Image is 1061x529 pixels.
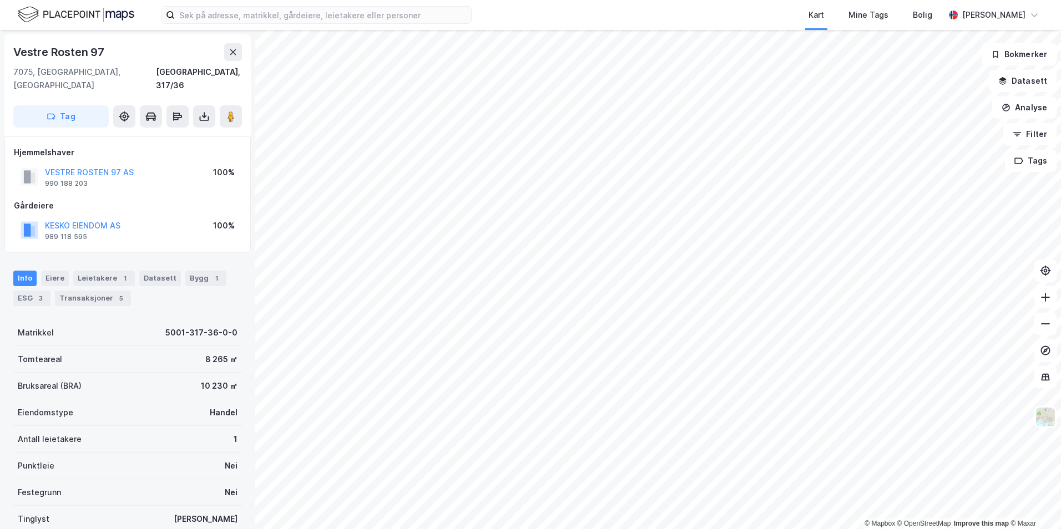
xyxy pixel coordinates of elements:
[18,353,62,366] div: Tomteareal
[865,520,895,527] a: Mapbox
[954,520,1009,527] a: Improve this map
[156,65,242,92] div: [GEOGRAPHIC_DATA], 317/36
[13,291,50,306] div: ESG
[13,271,37,286] div: Info
[1006,476,1061,529] iframe: Chat Widget
[119,273,130,284] div: 1
[18,406,73,419] div: Eiendomstype
[1035,406,1056,428] img: Z
[848,8,888,22] div: Mine Tags
[213,166,235,179] div: 100%
[55,291,131,306] div: Transaksjoner
[73,271,135,286] div: Leietakere
[992,96,1057,119] button: Analyse
[45,179,88,188] div: 990 188 203
[201,379,238,393] div: 10 230 ㎡
[234,433,238,446] div: 1
[1005,150,1057,172] button: Tags
[18,326,54,339] div: Matrikkel
[139,271,181,286] div: Datasett
[18,459,54,472] div: Punktleie
[1006,476,1061,529] div: Kontrollprogram for chat
[213,219,235,232] div: 100%
[1003,123,1057,145] button: Filter
[13,105,109,128] button: Tag
[115,293,127,304] div: 5
[35,293,46,304] div: 3
[174,512,238,526] div: [PERSON_NAME]
[982,43,1057,65] button: Bokmerker
[897,520,951,527] a: OpenStreetMap
[175,7,471,23] input: Søk på adresse, matrikkel, gårdeiere, leietakere eller personer
[18,486,61,499] div: Festegrunn
[13,65,156,92] div: 7075, [GEOGRAPHIC_DATA], [GEOGRAPHIC_DATA]
[13,43,107,61] div: Vestre Rosten 97
[809,8,824,22] div: Kart
[913,8,932,22] div: Bolig
[45,232,87,241] div: 989 118 595
[165,326,238,339] div: 5001-317-36-0-0
[211,273,222,284] div: 1
[41,271,69,286] div: Eiere
[989,70,1057,92] button: Datasett
[962,8,1025,22] div: [PERSON_NAME]
[18,433,82,446] div: Antall leietakere
[225,459,238,472] div: Nei
[210,406,238,419] div: Handel
[14,146,241,159] div: Hjemmelshaver
[205,353,238,366] div: 8 265 ㎡
[18,512,49,526] div: Tinglyst
[225,486,238,499] div: Nei
[14,199,241,212] div: Gårdeiere
[185,271,226,286] div: Bygg
[18,379,82,393] div: Bruksareal (BRA)
[18,5,134,24] img: logo.f888ab2527a4732fd821a326f86c7f29.svg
